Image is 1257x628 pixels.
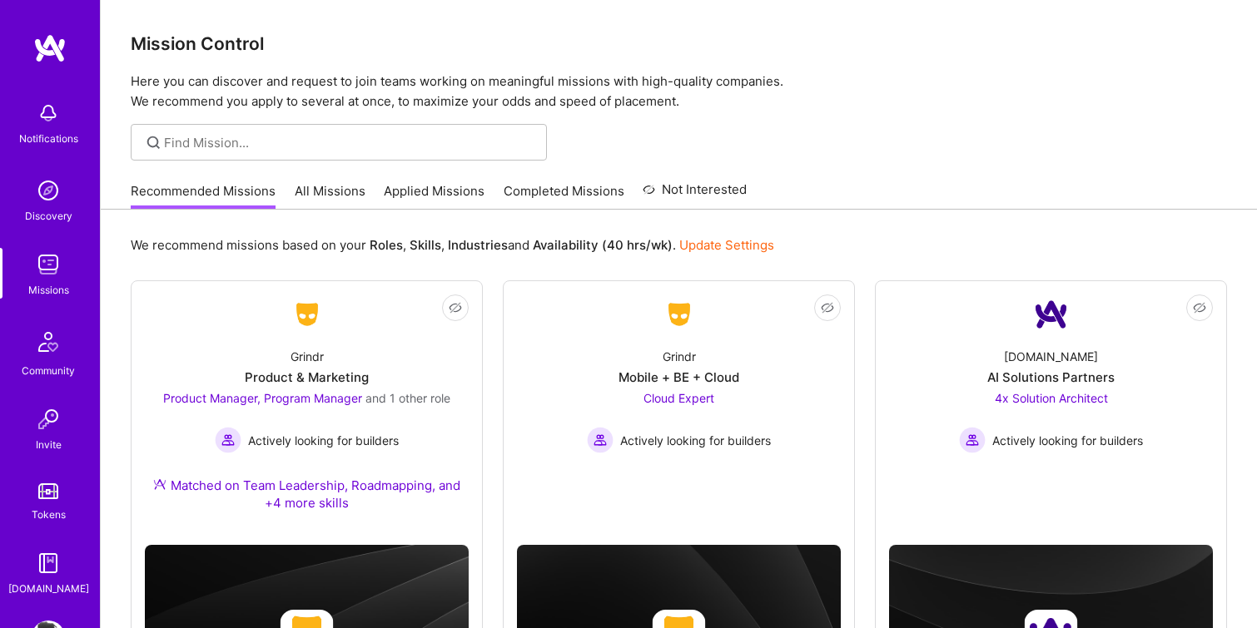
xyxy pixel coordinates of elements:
[821,301,834,314] i: icon EyeClosed
[1193,301,1206,314] i: icon EyeClosed
[36,436,62,453] div: Invite
[287,299,327,329] img: Company Logo
[131,72,1227,111] p: Here you can discover and request to join teams working on meaningful missions with high-quality ...
[32,403,65,436] img: Invite
[959,427,986,453] img: Actively looking for builders
[643,391,714,405] span: Cloud Expert
[163,391,362,405] span: Product Manager, Program Manager
[643,180,747,210] a: Not Interested
[663,348,696,365] div: Grindr
[215,427,241,453] img: Actively looking for builders
[33,33,67,63] img: logo
[995,391,1108,405] span: 4x Solution Architect
[248,432,399,449] span: Actively looking for builders
[587,427,614,453] img: Actively looking for builders
[992,432,1143,449] span: Actively looking for builders
[295,182,365,210] a: All Missions
[619,368,739,386] div: Mobile + BE + Cloud
[659,299,699,329] img: Company Logo
[410,237,441,253] b: Skills
[384,182,484,210] a: Applied Missions
[245,368,369,386] div: Product & Marketing
[1031,294,1071,334] img: Company Logo
[620,432,771,449] span: Actively looking for builders
[145,477,469,512] div: Matched on Team Leadership, Roadmapping, and +4 more skills
[291,348,324,365] div: Grindr
[22,362,75,379] div: Community
[32,96,65,130] img: bell
[365,391,450,405] span: and 1 other role
[131,182,276,210] a: Recommended Missions
[889,294,1213,504] a: Company Logo[DOMAIN_NAME]AI Solutions Partners4x Solution Architect Actively looking for builders...
[449,301,462,314] i: icon EyeClosed
[19,130,78,147] div: Notifications
[32,248,65,281] img: teamwork
[987,368,1115,386] div: AI Solutions Partners
[517,294,841,504] a: Company LogoGrindrMobile + BE + CloudCloud Expert Actively looking for buildersActively looking f...
[28,322,68,362] img: Community
[131,33,1227,54] h3: Mission Control
[153,477,166,491] img: Ateam Purple Icon
[1004,348,1098,365] div: [DOMAIN_NAME]
[504,182,624,210] a: Completed Missions
[8,580,89,597] div: [DOMAIN_NAME]
[32,506,66,523] div: Tokens
[144,133,163,152] i: icon SearchGrey
[370,237,403,253] b: Roles
[28,281,69,299] div: Missions
[25,207,72,225] div: Discovery
[533,237,673,253] b: Availability (40 hrs/wk)
[448,237,508,253] b: Industries
[32,174,65,207] img: discovery
[38,483,58,499] img: tokens
[679,237,774,253] a: Update Settings
[32,546,65,580] img: guide book
[131,236,774,254] p: We recommend missions based on your , , and .
[145,294,469,532] a: Company LogoGrindrProduct & MarketingProduct Manager, Program Manager and 1 other roleActively lo...
[164,134,534,151] input: Find Mission...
